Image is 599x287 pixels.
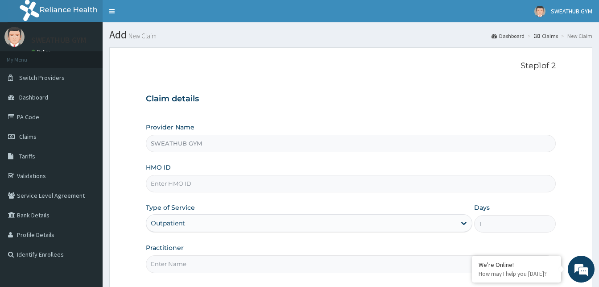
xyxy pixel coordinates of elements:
label: Provider Name [146,123,194,132]
input: Enter Name [146,255,556,273]
li: New Claim [559,32,592,40]
label: Type of Service [146,203,195,212]
p: Step 1 of 2 [146,61,556,71]
span: Dashboard [19,93,48,101]
a: Dashboard [492,32,525,40]
label: HMO ID [146,163,171,172]
p: How may I help you today? [479,270,554,278]
span: Tariffs [19,152,35,160]
label: Practitioner [146,243,184,252]
p: SWEATHUB GYM [31,36,86,44]
a: Online [31,49,53,55]
span: SWEATHUB GYM [551,7,592,15]
a: Claims [534,32,558,40]
div: We're Online! [479,261,554,269]
small: New Claim [127,33,157,39]
span: Switch Providers [19,74,65,82]
input: Enter HMO ID [146,175,556,192]
span: Claims [19,133,37,141]
h3: Claim details [146,94,556,104]
img: User Image [534,6,545,17]
label: Days [474,203,490,212]
h1: Add [109,29,592,41]
img: User Image [4,27,25,47]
